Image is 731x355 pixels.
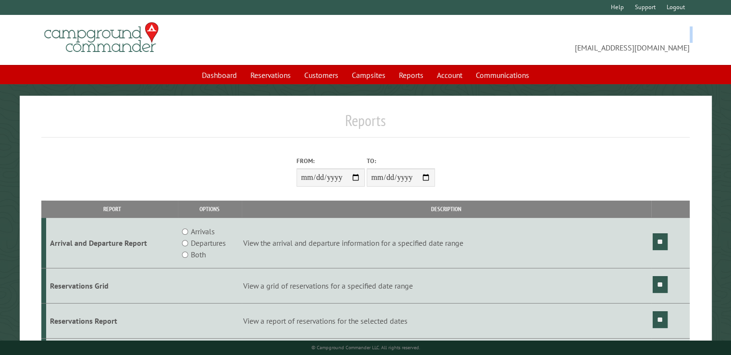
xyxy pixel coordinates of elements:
td: View a report of reservations for the selected dates [242,303,651,338]
small: © Campground Commander LLC. All rights reserved. [311,344,420,351]
td: Reservations Report [46,303,178,338]
a: Communications [470,66,535,84]
td: Reservations Grid [46,268,178,304]
th: Description [242,201,651,217]
th: Options [178,201,242,217]
td: Arrival and Departure Report [46,218,178,268]
a: Account [431,66,468,84]
label: From: [297,156,365,165]
label: Arrivals [191,226,215,237]
td: View a grid of reservations for a specified date range [242,268,651,304]
td: View the arrival and departure information for a specified date range [242,218,651,268]
label: Both [191,249,206,260]
a: Customers [298,66,344,84]
label: To: [367,156,435,165]
span: [EMAIL_ADDRESS][DOMAIN_NAME] [366,26,690,53]
a: Dashboard [196,66,243,84]
img: Campground Commander [41,19,161,56]
a: Campsites [346,66,391,84]
a: Reports [393,66,429,84]
label: Departures [191,237,226,249]
th: Report [46,201,178,217]
a: Reservations [245,66,297,84]
h1: Reports [41,111,690,138]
